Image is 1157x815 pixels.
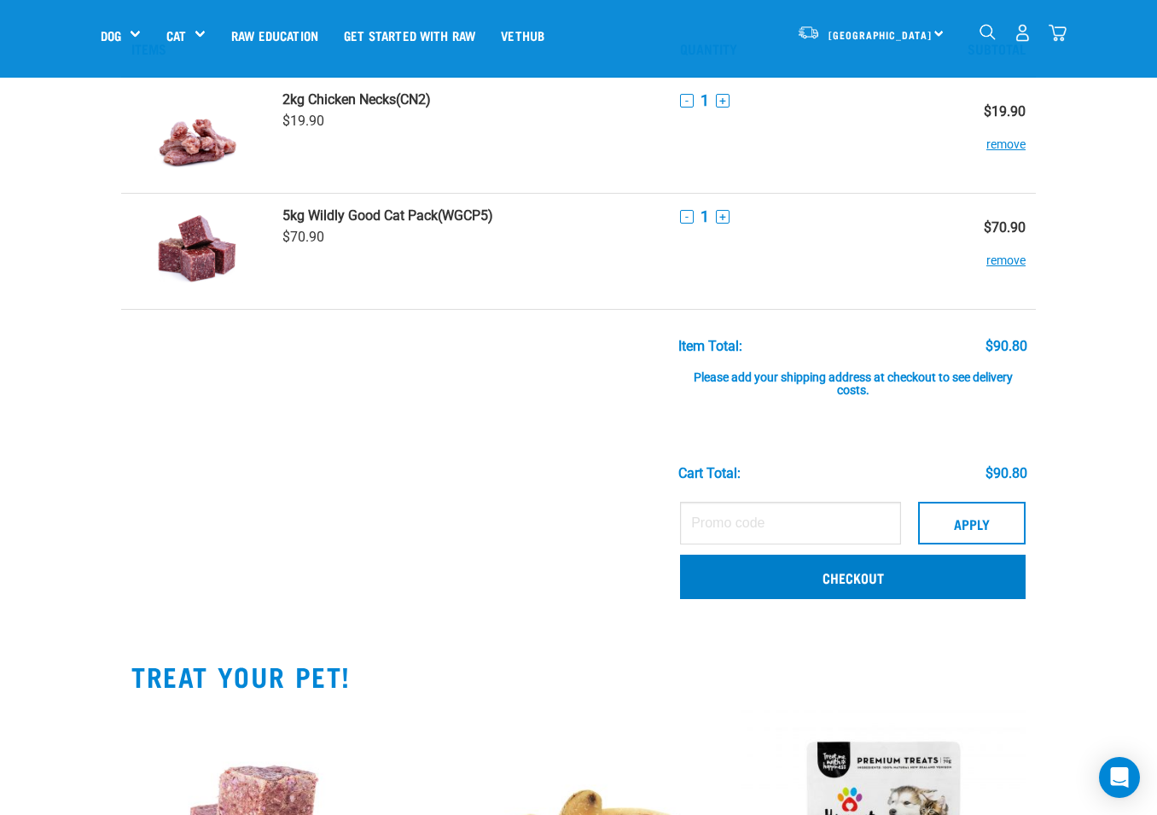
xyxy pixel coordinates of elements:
[680,555,1026,599] a: Checkout
[945,194,1036,310] td: $70.90
[986,119,1026,153] button: remove
[282,91,396,108] strong: 2kg Chicken Necks
[282,207,438,224] strong: 5kg Wildly Good Cat Pack
[945,77,1036,194] td: $19.90
[153,207,241,295] img: Wildly Good Cat Pack
[282,229,324,245] span: $70.90
[488,1,557,69] a: Vethub
[980,24,996,40] img: home-icon-1@2x.png
[680,94,694,108] button: -
[282,91,660,108] a: 2kg Chicken Necks(CN2)
[985,339,1027,354] div: $90.80
[153,91,241,179] img: Chicken Necks
[701,91,709,109] span: 1
[1049,24,1067,42] img: home-icon@2x.png
[985,466,1027,481] div: $90.80
[986,236,1026,269] button: remove
[331,1,488,69] a: Get started with Raw
[282,113,324,129] span: $19.90
[918,502,1026,544] button: Apply
[701,207,709,225] span: 1
[166,26,186,45] a: Cat
[678,466,741,481] div: Cart total:
[678,339,742,354] div: Item Total:
[1014,24,1032,42] img: user.png
[716,94,730,108] button: +
[680,502,901,544] input: Promo code
[797,25,820,40] img: van-moving.png
[829,32,932,38] span: [GEOGRAPHIC_DATA]
[131,661,1026,691] h2: TREAT YOUR PET!
[716,210,730,224] button: +
[680,210,694,224] button: -
[282,207,660,224] a: 5kg Wildly Good Cat Pack(WGCP5)
[218,1,331,69] a: Raw Education
[101,26,121,45] a: Dog
[1099,757,1140,798] div: Open Intercom Messenger
[678,354,1026,399] div: Please add your shipping address at checkout to see delivery costs.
